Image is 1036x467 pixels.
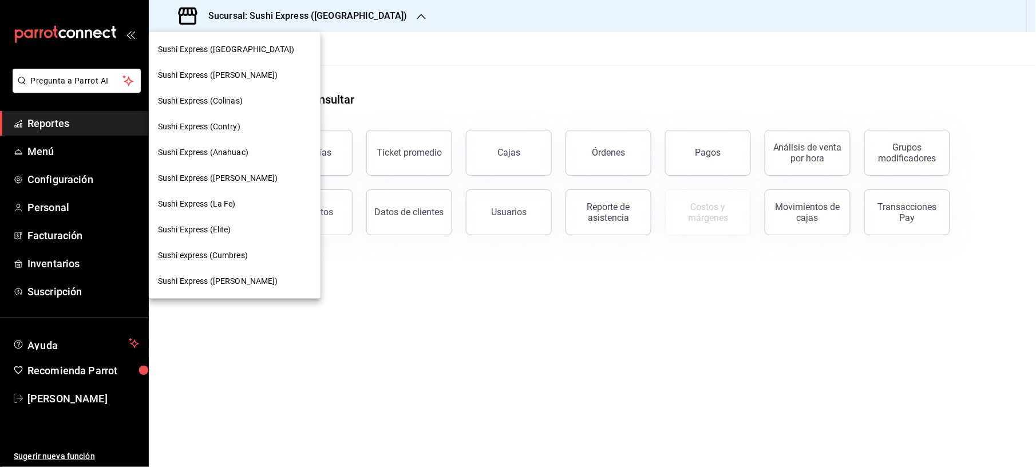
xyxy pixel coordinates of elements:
[149,37,321,62] div: Sushi Express ([GEOGRAPHIC_DATA])
[149,88,321,114] div: Sushi Express (Colinas)
[158,43,294,56] span: Sushi Express ([GEOGRAPHIC_DATA])
[158,198,236,210] span: Sushi Express (La Fe)
[149,191,321,217] div: Sushi Express (La Fe)
[158,250,248,262] span: Sushi express (Cumbres)
[158,121,240,133] span: Sushi Express (Contry)
[149,140,321,165] div: Sushi Express (Anahuac)
[149,62,321,88] div: Sushi Express ([PERSON_NAME])
[149,114,321,140] div: Sushi Express (Contry)
[149,165,321,191] div: Sushi Express ([PERSON_NAME])
[158,69,278,81] span: Sushi Express ([PERSON_NAME])
[158,147,248,159] span: Sushi Express (Anahuac)
[149,243,321,268] div: Sushi express (Cumbres)
[149,217,321,243] div: Sushi Express (Elite)
[149,268,321,294] div: Sushi Express ([PERSON_NAME])
[158,224,231,236] span: Sushi Express (Elite)
[158,95,243,107] span: Sushi Express (Colinas)
[158,172,278,184] span: Sushi Express ([PERSON_NAME])
[158,275,278,287] span: Sushi Express ([PERSON_NAME])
